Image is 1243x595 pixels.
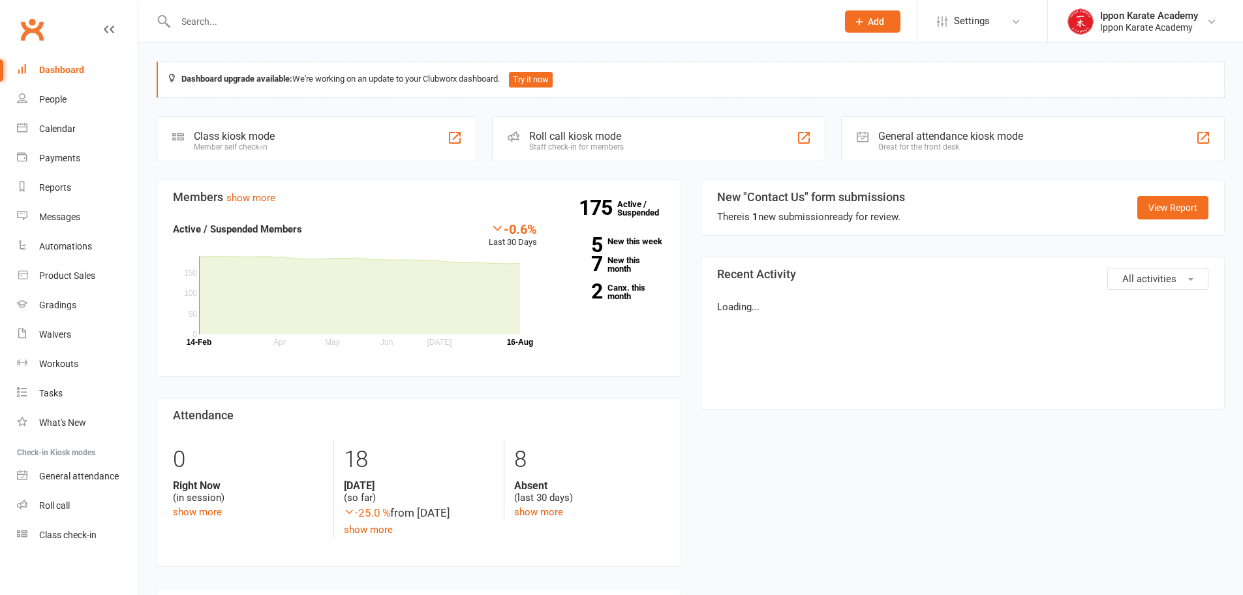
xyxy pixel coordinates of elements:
div: Waivers [39,329,71,340]
div: What's New [39,417,86,428]
span: -25.0 % [344,506,390,519]
button: Try it now [509,72,553,88]
div: Workouts [39,359,78,369]
img: thumb_image1755321526.png [1067,8,1094,35]
div: -0.6% [489,221,537,236]
a: Dashboard [17,56,138,85]
a: Gradings [17,291,138,320]
a: View Report [1137,196,1208,219]
a: Waivers [17,320,138,349]
div: General attendance [39,471,119,481]
p: Loading... [717,299,1209,315]
div: (last 30 days) [514,479,664,504]
div: from [DATE] [344,504,494,522]
h3: Recent Activity [717,268,1209,281]
div: General attendance kiosk mode [878,130,1023,142]
div: 0 [173,440,324,479]
div: Ippon Karate Academy [1100,10,1198,22]
a: 7New this month [557,256,665,273]
strong: Dashboard upgrade available: [181,74,292,84]
div: Automations [39,241,92,251]
div: Roll call kiosk mode [529,130,624,142]
strong: Absent [514,479,664,492]
h3: Members [173,191,665,204]
strong: 5 [557,235,602,255]
div: Last 30 Days [489,221,537,249]
div: Class check-in [39,530,97,540]
strong: 1 [752,211,758,223]
strong: Right Now [173,479,324,492]
a: 2Canx. this month [557,283,665,300]
a: Class kiosk mode [17,521,138,550]
a: show more [173,506,222,518]
a: Calendar [17,114,138,144]
div: People [39,94,67,105]
div: Reports [39,182,71,193]
div: Staff check-in for members [529,142,624,152]
div: Class kiosk mode [194,130,275,142]
a: Roll call [17,491,138,521]
button: Add [845,10,900,33]
div: Product Sales [39,270,95,281]
div: Gradings [39,300,76,310]
div: Messages [39,212,80,222]
a: show more [226,192,275,204]
span: Settings [954,7,990,36]
div: Roll call [39,500,70,511]
strong: 2 [557,281,602,301]
div: Member self check-in [194,142,275,152]
div: Great for the front desk [878,142,1023,152]
div: There is new submission ready for review. [717,209,905,225]
a: Clubworx [16,13,48,46]
a: People [17,85,138,114]
a: What's New [17,408,138,438]
div: 8 [514,440,664,479]
a: 5New this week [557,237,665,246]
div: Dashboard [39,65,84,75]
strong: 175 [579,198,617,217]
a: show more [344,524,393,536]
div: Ippon Karate Academy [1100,22,1198,33]
div: Tasks [39,388,63,398]
div: (in session) [173,479,324,504]
button: All activities [1107,268,1208,290]
a: 175Active / Suspended [617,190,675,227]
div: Payments [39,153,80,163]
div: We're working on an update to your Clubworx dashboard. [157,61,1225,98]
a: Tasks [17,379,138,408]
a: Workouts [17,349,138,379]
a: General attendance kiosk mode [17,462,138,491]
a: Product Sales [17,261,138,291]
div: Calendar [39,123,76,134]
a: Messages [17,202,138,232]
a: Payments [17,144,138,173]
strong: [DATE] [344,479,494,492]
a: Automations [17,232,138,261]
span: All activities [1122,273,1176,285]
strong: Active / Suspended Members [173,223,302,235]
span: Add [868,16,884,27]
h3: Attendance [173,409,665,422]
div: 18 [344,440,494,479]
strong: 7 [557,254,602,274]
input: Search... [172,12,828,31]
h3: New "Contact Us" form submissions [717,191,905,204]
a: show more [514,506,563,518]
a: Reports [17,173,138,202]
div: (so far) [344,479,494,504]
